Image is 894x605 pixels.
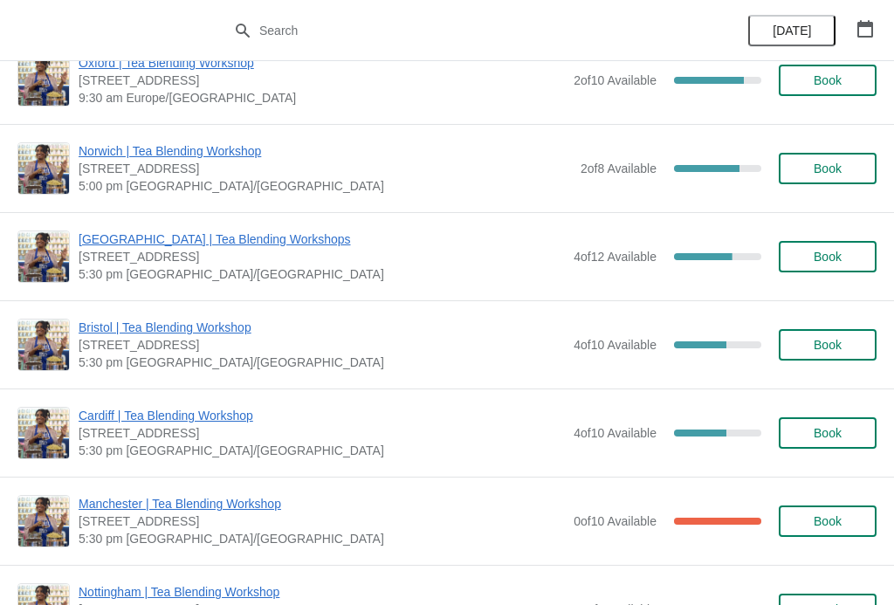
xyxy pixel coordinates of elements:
[79,583,572,601] span: Nottingham | Tea Blending Workshop
[79,424,565,442] span: [STREET_ADDRESS]
[18,143,69,194] img: Norwich | Tea Blending Workshop | 9 Back Of The Inns, Norwich NR2 1PT, UK | 5:00 pm Europe/London
[779,505,877,537] button: Book
[79,495,565,512] span: Manchester | Tea Blending Workshop
[18,496,69,547] img: Manchester | Tea Blending Workshop | 57 Church St, Manchester, M4 1PD | 5:30 pm Europe/London
[79,336,565,354] span: [STREET_ADDRESS]
[79,142,572,160] span: Norwich | Tea Blending Workshop
[814,338,842,352] span: Book
[748,15,836,46] button: [DATE]
[779,153,877,184] button: Book
[79,319,565,336] span: Bristol | Tea Blending Workshop
[779,417,877,449] button: Book
[258,15,670,46] input: Search
[79,442,565,459] span: 5:30 pm [GEOGRAPHIC_DATA]/[GEOGRAPHIC_DATA]
[581,162,657,175] span: 2 of 8 Available
[814,426,842,440] span: Book
[79,248,565,265] span: [STREET_ADDRESS]
[574,426,657,440] span: 4 of 10 Available
[79,160,572,177] span: [STREET_ADDRESS]
[79,265,565,283] span: 5:30 pm [GEOGRAPHIC_DATA]/[GEOGRAPHIC_DATA]
[574,250,657,264] span: 4 of 12 Available
[18,408,69,458] img: Cardiff | Tea Blending Workshop | 1-3 Royal Arcade, Cardiff CF10 1AE, UK | 5:30 pm Europe/London
[814,73,842,87] span: Book
[18,231,69,282] img: Glasgow | Tea Blending Workshops | 215 Byres Road, Glasgow G12 8UD, UK | 5:30 pm Europe/London
[779,241,877,272] button: Book
[814,162,842,175] span: Book
[79,89,565,107] span: 9:30 am Europe/[GEOGRAPHIC_DATA]
[79,72,565,89] span: [STREET_ADDRESS]
[814,514,842,528] span: Book
[79,230,565,248] span: [GEOGRAPHIC_DATA] | Tea Blending Workshops
[18,55,69,106] img: Oxford | Tea Blending Workshop | 23 High Street, Oxford, OX1 4AH | 9:30 am Europe/London
[79,177,572,195] span: 5:00 pm [GEOGRAPHIC_DATA]/[GEOGRAPHIC_DATA]
[779,65,877,96] button: Book
[814,250,842,264] span: Book
[79,530,565,547] span: 5:30 pm [GEOGRAPHIC_DATA]/[GEOGRAPHIC_DATA]
[574,338,657,352] span: 4 of 10 Available
[574,73,657,87] span: 2 of 10 Available
[79,54,565,72] span: Oxford | Tea Blending Workshop
[79,354,565,371] span: 5:30 pm [GEOGRAPHIC_DATA]/[GEOGRAPHIC_DATA]
[779,329,877,361] button: Book
[79,512,565,530] span: [STREET_ADDRESS]
[574,514,657,528] span: 0 of 10 Available
[79,407,565,424] span: Cardiff | Tea Blending Workshop
[18,320,69,370] img: Bristol | Tea Blending Workshop | 73 Park Street, Bristol, BS1 5PB | 5:30 pm Europe/London
[773,24,811,38] span: [DATE]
